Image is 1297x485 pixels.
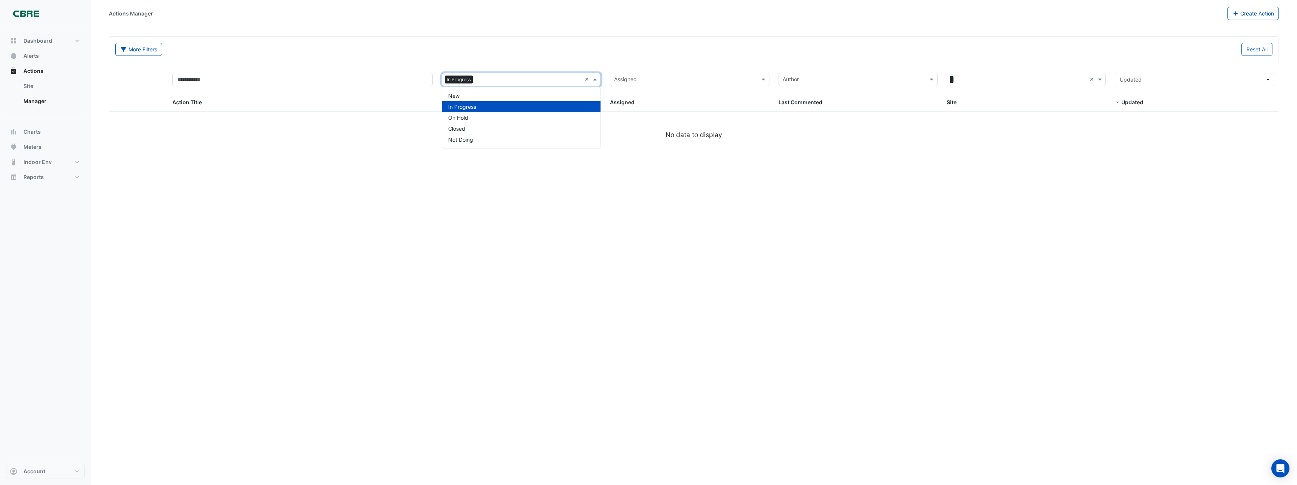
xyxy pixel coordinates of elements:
span: Clear [1090,75,1096,84]
app-icon: Charts [10,128,17,136]
button: Dashboard [6,33,85,48]
button: Actions [6,63,85,79]
span: Not Doing [448,136,473,143]
span: Last Commented [779,99,822,105]
button: Alerts [6,48,85,63]
span: Alerts [23,52,39,60]
span: New [448,93,460,99]
ng-dropdown-panel: Options list [442,87,601,148]
app-icon: Actions [10,67,17,75]
a: Site [17,79,85,94]
a: Manager [17,94,85,109]
span: In Progress [448,103,476,110]
button: Reports [6,170,85,185]
span: In Progress [445,76,473,84]
app-icon: Alerts [10,52,17,60]
span: Assigned [610,99,635,105]
div: Open Intercom Messenger [1271,459,1289,477]
span: Indoor Env [23,158,52,166]
button: Charts [6,124,85,139]
button: More Filters [115,43,162,56]
span: Updated [1120,76,1142,83]
span: Action Title [172,99,202,105]
span: Site [947,99,956,105]
button: Create Action [1227,7,1279,20]
span: Account [23,468,45,475]
span: Meters [23,143,42,151]
span: On Hold [448,114,468,121]
button: Updated [1115,73,1274,86]
div: Actions Manager [109,9,153,17]
span: Dashboard [23,37,52,45]
button: Indoor Env [6,154,85,170]
button: Meters [6,139,85,154]
span: Actions [23,67,43,75]
span: Clear [585,75,591,84]
span: Charts [23,128,41,136]
button: Account [6,464,85,479]
img: Company Logo [9,6,43,21]
span: Updated [1121,99,1143,105]
app-icon: Reports [10,173,17,181]
app-icon: Dashboard [10,37,17,45]
div: No data to display [109,130,1279,140]
span: Reports [23,173,44,181]
app-icon: Indoor Env [10,158,17,166]
app-icon: Meters [10,143,17,151]
button: Reset All [1241,43,1272,56]
span: Closed [448,125,465,132]
div: Actions [6,79,85,112]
